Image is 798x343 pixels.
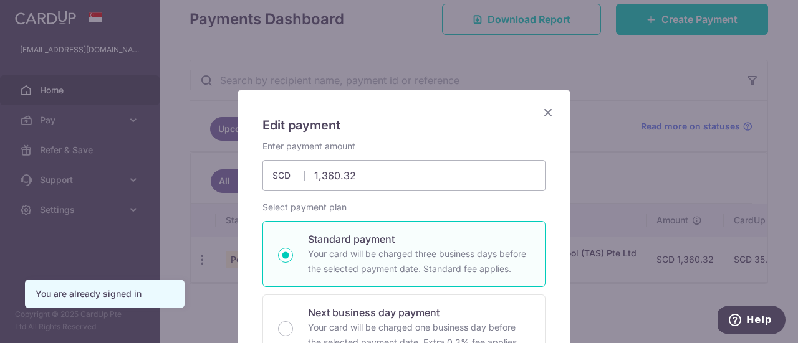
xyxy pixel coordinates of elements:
[272,169,305,182] span: SGD
[36,288,174,300] div: You are already signed in
[308,232,530,247] p: Standard payment
[718,306,786,337] iframe: Opens a widget where you can find more information
[308,247,530,276] p: Your card will be charged three business days before the selected payment date. Standard fee appl...
[541,105,555,120] button: Close
[308,305,530,320] p: Next business day payment
[262,201,347,214] label: Select payment plan
[262,140,355,153] label: Enter payment amount
[262,160,546,191] input: 0.00
[262,115,546,135] h5: Edit payment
